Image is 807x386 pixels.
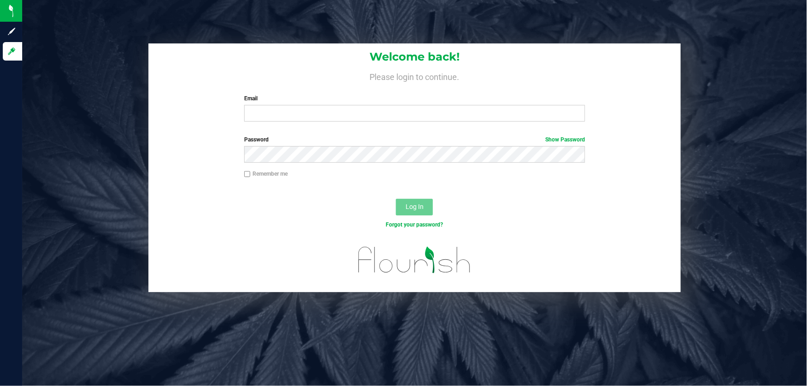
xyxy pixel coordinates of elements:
[244,94,585,103] label: Email
[244,171,251,178] input: Remember me
[386,221,443,228] a: Forgot your password?
[7,47,16,56] inline-svg: Log in
[148,51,681,63] h1: Welcome back!
[396,199,433,215] button: Log In
[244,170,288,178] label: Remember me
[406,203,424,210] span: Log In
[148,70,681,81] h4: Please login to continue.
[244,136,269,143] span: Password
[545,136,585,143] a: Show Password
[348,239,481,282] img: flourish_logo.svg
[7,27,16,36] inline-svg: Sign up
